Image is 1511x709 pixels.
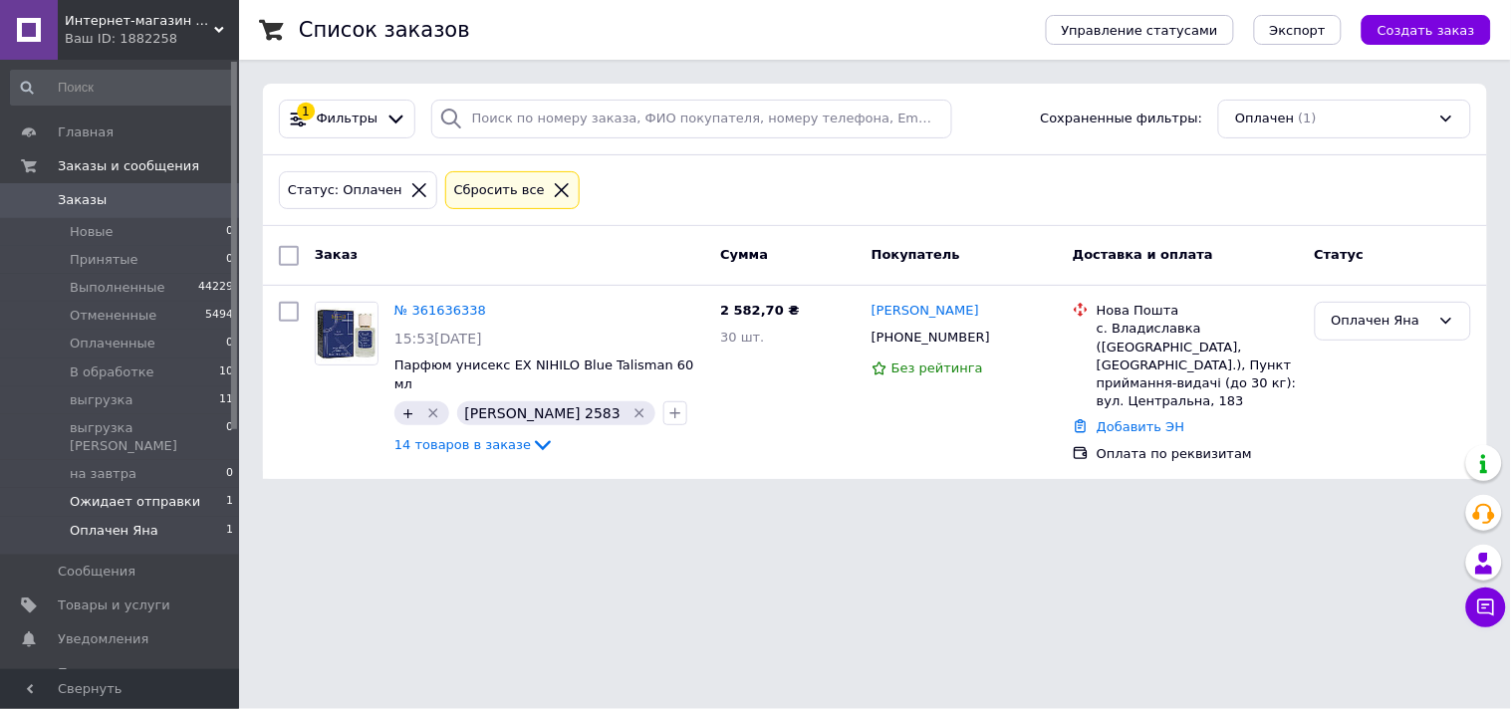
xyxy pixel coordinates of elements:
[1097,320,1299,410] div: с. Владиславка ([GEOGRAPHIC_DATA], [GEOGRAPHIC_DATA].), Пункт приймання-видачі (до 30 кг): вул. Ц...
[226,335,233,353] span: 0
[1466,588,1506,627] button: Чат с покупателем
[219,363,233,381] span: 10
[226,493,233,511] span: 1
[316,303,378,364] img: Фото товару
[315,302,378,365] a: Фото товару
[58,123,114,141] span: Главная
[1270,23,1326,38] span: Экспорт
[219,391,233,409] span: 11
[450,180,549,201] div: Сбросить все
[70,335,155,353] span: Оплаченные
[720,330,764,345] span: 30 шт.
[394,437,555,452] a: 14 товаров в заказе
[891,360,983,375] span: Без рейтинга
[226,522,233,540] span: 1
[317,110,378,128] span: Фильтры
[198,279,233,297] span: 44229
[402,405,414,421] span: +
[1041,110,1203,128] span: Сохраненные фильтры:
[70,307,156,325] span: Отмененные
[70,493,200,511] span: Ожидает отправки
[70,391,132,409] span: выгрузка
[299,18,470,42] h1: Список заказов
[297,103,315,120] div: 1
[394,331,482,347] span: 15:53[DATE]
[315,247,358,262] span: Заказ
[70,279,165,297] span: Выполненные
[10,70,235,106] input: Поиск
[284,180,406,201] div: Статус: Оплачен
[70,251,138,269] span: Принятые
[1046,15,1234,45] button: Управление статусами
[720,303,799,318] span: 2 582,70 ₴
[65,30,239,48] div: Ваш ID: 1882258
[1097,445,1299,463] div: Оплата по реквизитам
[1315,247,1365,262] span: Статус
[1073,247,1213,262] span: Доставка и оплата
[872,247,960,262] span: Покупатель
[70,419,226,455] span: выгрузка [PERSON_NAME]
[1062,23,1218,38] span: Управление статусами
[226,465,233,483] span: 0
[205,307,233,325] span: 5494
[58,664,184,700] span: Показатели работы компании
[394,303,486,318] a: № 361636338
[226,419,233,455] span: 0
[1299,111,1317,125] span: (1)
[1362,15,1491,45] button: Создать заказ
[58,191,107,209] span: Заказы
[226,223,233,241] span: 0
[1097,419,1184,434] a: Добавить ЭН
[58,563,135,581] span: Сообщения
[70,223,114,241] span: Новые
[1235,110,1294,128] span: Оплачен
[720,247,768,262] span: Сумма
[1097,302,1299,320] div: Нова Пошта
[872,302,979,321] a: [PERSON_NAME]
[394,437,531,452] span: 14 товаров в заказе
[65,12,214,30] span: Интернет-магазин элитной парфюмерии и косметики Boro Parfum
[70,363,154,381] span: В обработке
[58,596,170,614] span: Товары и услуги
[872,330,990,345] span: [PHONE_NUMBER]
[226,251,233,269] span: 0
[58,630,148,648] span: Уведомления
[431,100,952,138] input: Поиск по номеру заказа, ФИО покупателя, номеру телефона, Email, номеру накладной
[425,405,441,421] svg: Удалить метку
[1342,22,1491,37] a: Создать заказ
[465,405,621,421] span: [PERSON_NAME] 2583
[70,465,136,483] span: на завтра
[1332,311,1430,332] div: Оплачен Яна
[1378,23,1475,38] span: Создать заказ
[58,157,199,175] span: Заказы и сообщения
[70,522,158,540] span: Оплачен Яна
[1254,15,1342,45] button: Экспорт
[631,405,647,421] svg: Удалить метку
[394,357,694,391] a: Парфюм унисекс EX NIHILO Blue Talisman 60 мл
